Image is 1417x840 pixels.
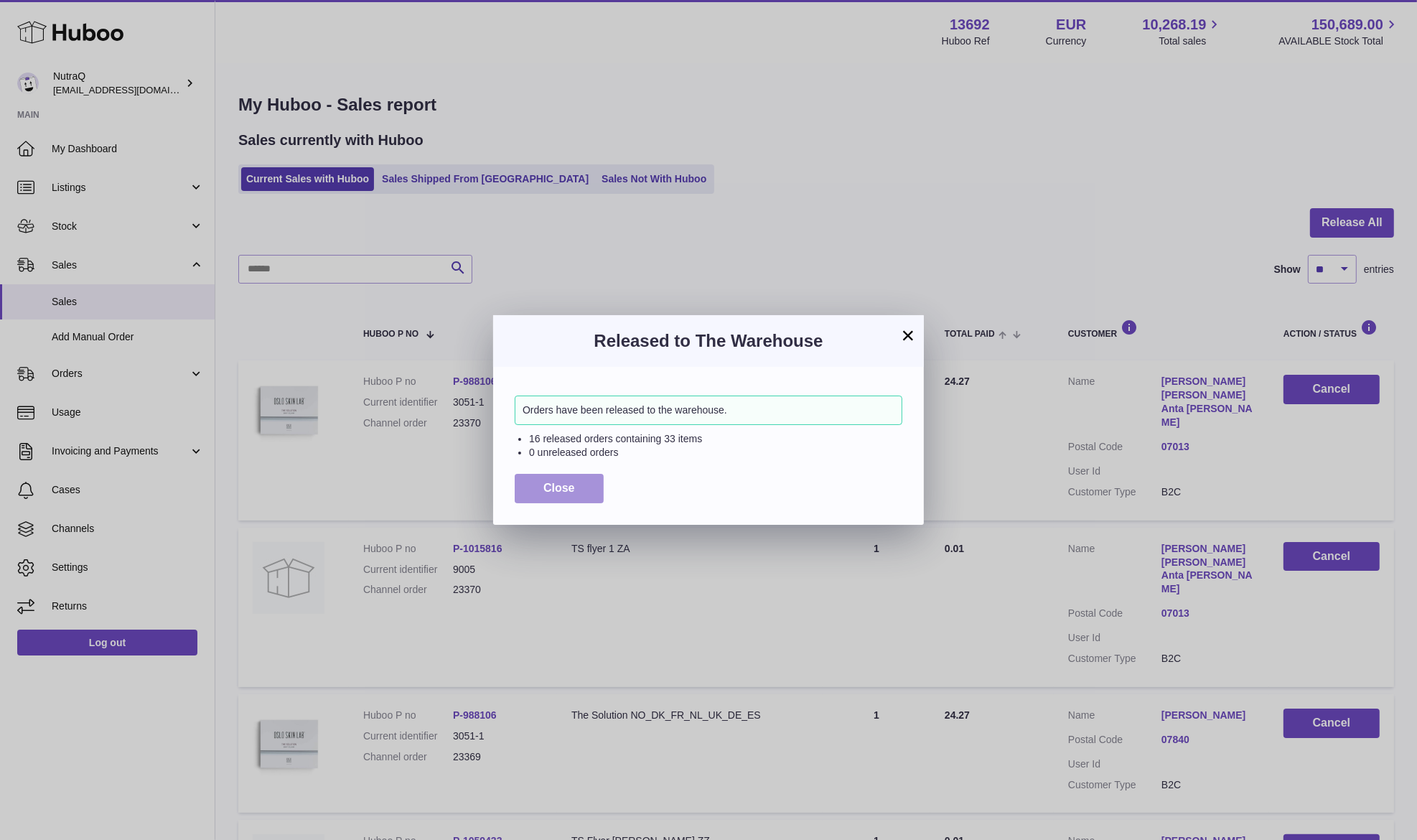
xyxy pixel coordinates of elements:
button: × [899,327,917,344]
h3: Released to The Warehouse [515,330,902,353]
li: 0 unreleased orders [529,446,902,459]
div: Orders have been released to the warehouse. [515,396,902,425]
button: Close [515,474,604,503]
li: 16 released orders containing 33 items [529,432,902,446]
span: Close [543,482,575,494]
